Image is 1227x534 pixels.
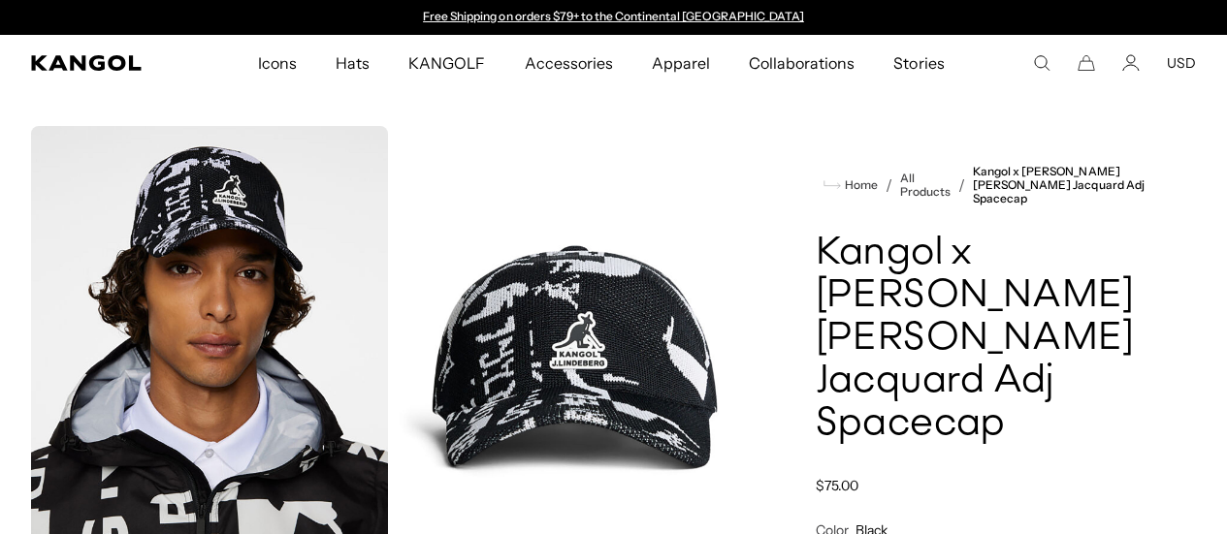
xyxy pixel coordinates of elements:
button: Cart [1078,54,1095,72]
li: / [878,173,892,197]
a: Kangol [31,55,170,71]
slideshow-component: Announcement bar [414,10,814,25]
summary: Search here [1033,54,1050,72]
a: Hats [316,35,389,91]
a: Icons [239,35,316,91]
a: All Products [900,172,951,199]
a: Stories [874,35,963,91]
a: Home [823,176,878,194]
span: Accessories [525,35,613,91]
h1: Kangol x [PERSON_NAME] [PERSON_NAME] Jacquard Adj Spacecap [816,233,1149,446]
a: Free Shipping on orders $79+ to the Continental [GEOGRAPHIC_DATA] [423,9,804,23]
div: Announcement [414,10,814,25]
button: USD [1167,54,1196,72]
a: Accessories [505,35,632,91]
a: Apparel [632,35,729,91]
span: Apparel [652,35,710,91]
span: $75.00 [816,477,858,494]
span: Collaborations [749,35,855,91]
a: Account [1122,54,1140,72]
a: KANGOLF [389,35,504,91]
a: Kangol x [PERSON_NAME] [PERSON_NAME] Jacquard Adj Spacecap [973,165,1149,205]
span: Hats [336,35,370,91]
span: Home [841,178,878,192]
a: Collaborations [729,35,874,91]
li: / [951,173,965,197]
span: Stories [893,35,944,91]
div: 1 of 2 [414,10,814,25]
span: Icons [258,35,297,91]
nav: breadcrumbs [816,165,1149,205]
span: KANGOLF [408,35,485,91]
